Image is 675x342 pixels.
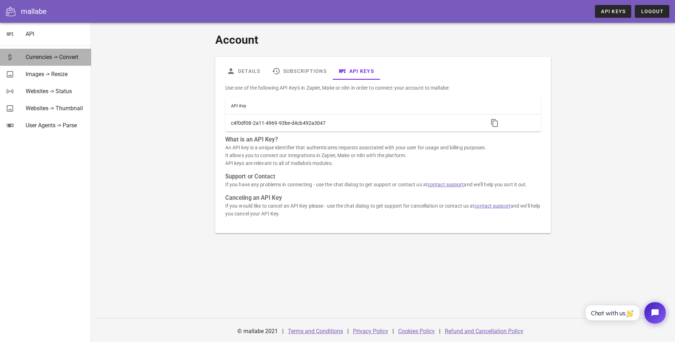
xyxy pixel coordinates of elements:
a: Terms and Conditions [288,328,343,335]
div: Images -> Resize [26,71,85,78]
a: Subscriptions [266,63,332,80]
div: | [347,323,349,340]
div: Websites -> Status [26,88,85,95]
p: If you would like to cancel an API Key please - use the chat dialog to get support for cancellati... [225,202,541,218]
th: API Key: Not sorted. Activate to sort ascending. [225,97,482,114]
h3: Canceling an API Key [225,194,541,202]
a: Details [221,63,266,80]
div: API [26,31,85,37]
div: Currencies -> Convert [26,54,85,60]
td: c4f0df08-2a11-4969-93be-d4cb492a3047 [225,114,482,132]
div: | [439,323,441,340]
p: Use one of the following API Key's in Zapier, Make or n8n in order to connect your account to mal... [225,84,541,92]
span: API Keys [601,9,626,14]
a: contact support [428,182,464,187]
button: Logout [635,5,669,18]
p: An API key is a unique identifier that authenticates requests associated with your user for usage... [225,144,541,167]
h3: Support or Contact [225,173,541,181]
a: Cookies Policy [398,328,435,335]
div: Websites -> Thumbnail [26,105,85,112]
a: API Keys [595,5,631,18]
div: mallabe [21,6,47,17]
div: | [282,323,284,340]
h3: What is an API Key? [225,136,541,144]
div: User Agents -> Parse [26,122,85,129]
span: API Key [231,103,247,108]
p: If you have any problems in connecting - use the chat dialog to get support or contact us at and ... [225,181,541,188]
div: | [392,323,394,340]
a: Privacy Policy [353,328,388,335]
span: Logout [640,9,664,14]
a: Refund and Cancellation Policy [445,328,523,335]
iframe: Tidio Chat [578,296,672,330]
a: contact support [474,203,511,209]
a: API Keys [332,63,380,80]
h1: Account [215,31,551,48]
div: © mallabe 2021 [233,323,282,340]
